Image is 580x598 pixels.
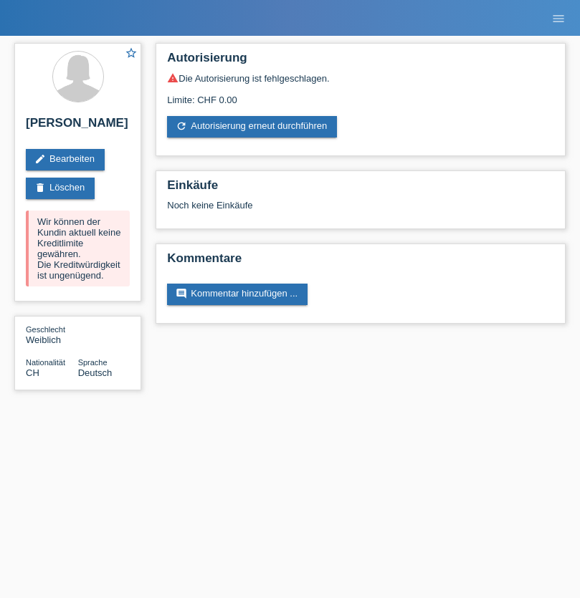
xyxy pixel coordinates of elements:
span: Nationalität [26,358,65,367]
span: Sprache [78,358,108,367]
i: warning [167,72,179,84]
div: Die Autorisierung ist fehlgeschlagen. [167,72,554,84]
span: Schweiz [26,367,39,378]
h2: Autorisierung [167,51,554,72]
i: star_border [125,47,138,59]
span: Deutsch [78,367,113,378]
h2: [PERSON_NAME] [26,116,130,138]
div: Weiblich [26,324,78,345]
a: deleteLöschen [26,178,95,199]
a: menu [544,14,573,22]
h2: Einkäufe [167,178,554,200]
span: Geschlecht [26,325,65,334]
i: menu [551,11,566,26]
div: Limite: CHF 0.00 [167,84,554,105]
div: Noch keine Einkäufe [167,200,554,221]
a: commentKommentar hinzufügen ... [167,284,308,305]
i: edit [34,153,46,165]
a: refreshAutorisierung erneut durchführen [167,116,337,138]
a: editBearbeiten [26,149,105,170]
a: star_border [125,47,138,62]
i: comment [176,288,187,299]
h2: Kommentare [167,251,554,273]
i: refresh [176,120,187,132]
div: Wir können der Kundin aktuell keine Kreditlimite gewähren. Die Kreditwürdigkeit ist ungenügend. [26,211,130,286]
i: delete [34,182,46,193]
